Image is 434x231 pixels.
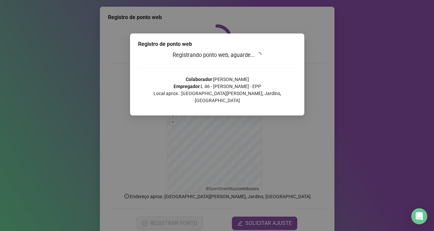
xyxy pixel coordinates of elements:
strong: Empregador [173,84,199,89]
h3: Registrando ponto web, aguarde... [138,51,296,60]
div: Open Intercom Messenger [411,208,427,224]
strong: Colaborador [185,77,212,82]
div: Registro de ponto web [138,40,296,48]
p: : [PERSON_NAME] : L 46 - [PERSON_NAME] - EPP Local aprox.: [GEOGRAPHIC_DATA][PERSON_NAME], Jardin... [138,76,296,104]
span: loading [256,52,261,58]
